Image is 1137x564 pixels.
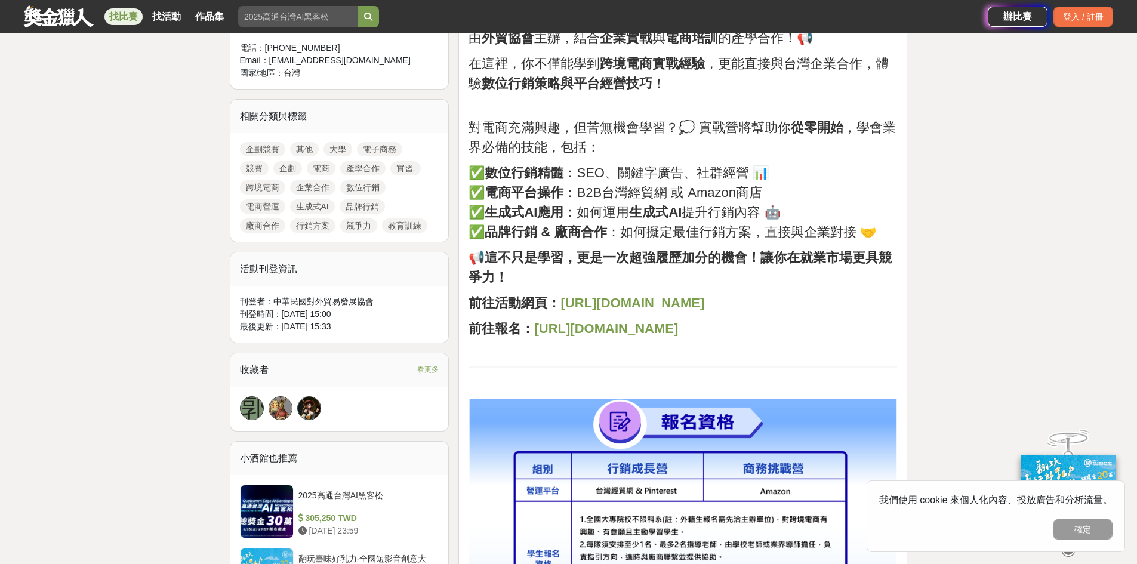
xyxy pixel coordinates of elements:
div: 小酒館也推薦 [230,442,449,475]
a: 電商 [307,161,335,175]
strong: [URL][DOMAIN_NAME] [534,321,678,336]
a: 2025高通台灣AI黑客松 305,250 TWD [DATE] 23:59 [240,485,439,538]
strong: 企業實戰 [600,30,652,45]
a: 企劃競賽 [240,142,285,156]
a: 作品集 [190,8,229,25]
a: 企業合作 [290,180,335,195]
a: 實習. [390,161,421,175]
strong: 生成式AI [629,205,682,220]
img: Avatar [298,397,321,420]
a: 跨境電商 [240,180,285,195]
div: 活動刊登資訊 [230,252,449,286]
a: [URL][DOMAIN_NAME] [560,300,704,309]
span: 對電商充滿興趣，但苦無機會學習？💭 實戰營將幫助你 ，學會業界必備的技能，包括： [469,120,895,155]
span: ✅ ：如何運用 提升行銷內容 🤖 [469,205,780,220]
a: Avatar [269,396,292,420]
img: Avatar [269,397,292,420]
div: 刊登時間： [DATE] 15:00 [240,308,439,320]
span: 看更多 [417,363,439,376]
a: Avatar [297,396,321,420]
strong: 外貿協會 [482,30,534,45]
strong: 品牌行銷 & 廠商合作 [485,224,606,239]
div: 相關分類與標籤 [230,100,449,133]
span: ✅ ：如何擬定最佳行銷方案，直接與企業對接 🤝 [469,224,876,239]
a: 廠商合作 [240,218,285,233]
span: 📢 [469,250,892,285]
span: ✅ ：SEO、關鍵字廣告、社群經營 📊 [469,165,769,180]
div: 刊登者： 中華民國對外貿易發展協會 [240,295,439,308]
img: ff197300-f8ee-455f-a0ae-06a3645bc375.jpg [1021,454,1116,533]
div: 登入 / 註冊 [1053,7,1113,27]
strong: 生成式AI應用 [485,205,563,220]
a: 找比賽 [104,8,143,25]
div: 2025高通台灣AI黑客松 [298,489,435,512]
a: 產學合作 [340,161,386,175]
a: 競賽 [240,161,269,175]
span: 由 主辦，結合 與 的產學合作！📢 [469,30,813,45]
strong: 從零開始 [791,120,843,135]
a: 電子商務 [357,142,402,156]
input: 2025高通台灣AI黑客松 [238,6,358,27]
strong: 前往活動網頁： [469,295,560,310]
button: 確定 [1053,519,1113,540]
div: 305,250 TWD [298,512,435,525]
strong: 電商培訓 [665,30,718,45]
strong: 跨境電商實戰經驗 [600,56,705,71]
a: 數位行銷 [340,180,386,195]
a: 行銷方案 [290,218,335,233]
a: 郭 [240,396,264,420]
a: 辦比賽 [988,7,1047,27]
span: ✅ ：B2B台灣經貿網 或 Amazon商店 [469,185,762,200]
span: 台灣 [284,68,300,78]
a: 生成式AI [290,199,335,214]
a: [URL][DOMAIN_NAME] [534,325,678,335]
div: 電話： [PHONE_NUMBER] [240,42,415,54]
strong: [URL][DOMAIN_NAME] [560,295,704,310]
strong: 電商平台操作 [485,185,563,200]
a: 大學 [323,142,352,156]
div: 最後更新： [DATE] 15:33 [240,320,439,333]
strong: 數位行銷精髓 [485,165,563,180]
strong: 數位行銷策略與平台經營技巧 [482,76,652,91]
a: 品牌行銷 [340,199,385,214]
a: 找活動 [147,8,186,25]
a: 競爭力 [340,218,377,233]
span: 我們使用 cookie 來個人化內容、投放廣告和分析流量。 [879,495,1113,505]
a: 電商營運 [240,199,285,214]
span: 在這裡，你不僅能學到 ，更能直接與台灣企業合作，體驗 ！ [469,56,889,91]
a: 其他 [290,142,319,156]
a: 教育訓練 [382,218,427,233]
strong: 前往報名： [469,321,534,336]
a: 企劃 [273,161,302,175]
div: [DATE] 23:59 [298,525,435,537]
span: 國家/地區： [240,68,284,78]
span: 收藏者 [240,365,269,375]
div: Email： [EMAIL_ADDRESS][DOMAIN_NAME] [240,54,415,67]
strong: 這不只是學習，更是一次超強履歷加分的機會！讓你在就業市場更具競爭力！ [469,250,892,285]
